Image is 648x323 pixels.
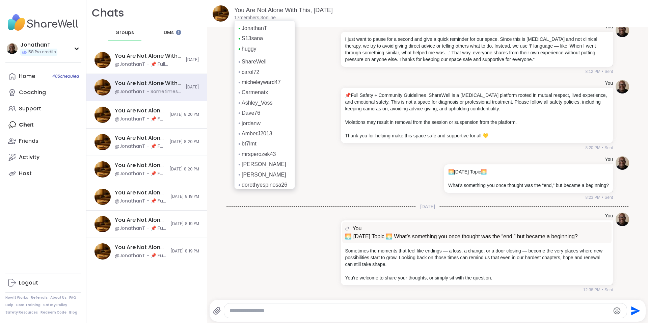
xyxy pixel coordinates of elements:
span: [DATE] 8:20 PM [169,112,199,117]
div: @JonathanT - 📌 Full Safety + Community Guidelines ShareWell is a [MEDICAL_DATA] platform rooted i... [115,143,165,150]
div: Friends [19,137,38,145]
a: Coaching [5,84,81,101]
a: Help [5,303,13,307]
span: 💛 [483,133,488,138]
a: dorothyespinosa26 [242,181,287,189]
img: You Are Not Alone With This, Sep 12 [94,243,111,260]
img: You Are Not Alone With This, Sep 14 [94,161,111,178]
span: 📌 [345,92,351,98]
div: You Are Not Alone With This, [DATE] [115,107,165,114]
div: Coaching [19,89,46,96]
span: • [602,194,603,200]
div: You Are Not Alone With This, [DATE] [115,162,165,169]
span: [DATE] 8:20 PM [169,139,199,145]
a: FAQ [69,295,76,300]
div: @JonathanT - 📌 Full Safety + Community Guidelines ShareWell is a [MEDICAL_DATA] platform rooted i... [115,252,166,259]
a: ShareWell [242,58,267,65]
span: [DATE] 8:19 PM [170,221,199,227]
span: Sent [604,287,613,293]
a: Safety Policy [43,303,67,307]
div: You Are Not Alone With This, [DATE] [115,244,166,251]
a: Support [5,101,81,117]
div: @JonathanT - 📌 Full Safety + Community Guidelines ShareWell is a [MEDICAL_DATA] platform rooted i... [115,170,165,177]
a: Logout [5,275,81,291]
a: bt7lmt [242,140,256,147]
div: You Are Not Alone With This, [DATE] [115,189,166,196]
span: • [602,287,603,293]
a: Carmenatx [242,89,268,96]
span: 🌅 [481,169,487,174]
a: Friends [5,133,81,149]
a: How It Works [5,295,28,300]
p: Full Safety + Community Guidelines ShareWell is a [MEDICAL_DATA] platform rooted in mutual respec... [345,92,609,112]
a: micheleyward47 [242,79,281,86]
span: 8:20 PM [585,145,600,151]
img: You Are Not Alone With This, Sep 13 [94,189,111,205]
textarea: Type your message [230,307,610,314]
span: 40 Scheduled [52,74,79,79]
img: You Are Not Alone With This, Sep 15 [94,79,111,96]
button: Emoji picker [613,307,621,315]
span: • [602,69,603,75]
div: You Are Not Alone With This, [DATE] [115,80,182,87]
span: 8:12 PM [585,69,600,75]
p: Sometimes the moments that feel like endings — a loss, a change, or a door closing — become the v... [345,247,609,268]
button: Send [627,303,642,318]
span: Sent [604,194,613,200]
div: Host [19,170,32,177]
img: https://sharewell-space-live.sfo3.digitaloceanspaces.com/user-generated/0e2c5150-e31e-4b6a-957d-4... [616,24,629,37]
div: @JonathanT - 📌 Full Safety + Community Guidelines ShareWell is a [MEDICAL_DATA] platform rooted i... [115,116,165,123]
div: Support [19,105,41,112]
span: [DATE] [416,203,439,210]
img: https://sharewell-space-live.sfo3.digitaloceanspaces.com/user-generated/0e2c5150-e31e-4b6a-957d-4... [616,213,629,226]
span: DMs [164,29,174,36]
a: JonathanT [242,25,267,32]
span: [DATE] 8:20 PM [169,166,199,172]
p: What’s something you once thought was the “end,” but became a beginning? [448,182,609,189]
h1: Chats [92,5,124,21]
span: [DATE] 8:19 PM [170,194,199,199]
p: I just want to pause for a second and give a quick reminder for our space. Since this is [MEDICAL... [345,36,609,63]
span: 8:23 PM [585,194,600,200]
img: https://sharewell-space-live.sfo3.digitaloceanspaces.com/user-generated/0e2c5150-e31e-4b6a-957d-4... [616,80,629,93]
span: [DATE] 8:19 PM [170,248,199,254]
img: https://sharewell-space-live.sfo3.digitaloceanspaces.com/user-generated/0e2c5150-e31e-4b6a-957d-4... [616,156,629,170]
a: Ashley_Voss [242,99,273,107]
div: You Are Not Alone With This, [DATE] [115,134,165,142]
p: Thank you for helping make this space safe and supportive for all. [345,132,609,139]
img: You Are Not Alone With This, Sep 17 [94,107,111,123]
span: Sent [604,69,613,75]
span: 12:38 PM [583,287,600,293]
p: 17 members, 3 online [234,15,276,21]
span: • [602,145,603,151]
a: Referrals [31,295,48,300]
span: [DATE] [186,84,199,90]
a: Host Training [16,303,40,307]
span: [DATE] [186,57,199,63]
div: Activity [19,154,39,161]
img: You Are Not Alone With This, Sep 15 [213,5,229,22]
a: mrsperozek43 [242,151,276,158]
span: Groups [115,29,134,36]
span: 🌅 [448,169,454,174]
div: @JonathanT - 📌 Full Safety + Community Guidelines ShareWell is a [MEDICAL_DATA] platform rooted i... [115,198,166,205]
span: 58 Pro credits [28,49,56,55]
a: Dave76 [242,109,260,117]
a: jordanw [242,120,261,127]
div: @JonathanT - 📌 Full Safety + Community Guidelines ShareWell is a [MEDICAL_DATA] platform rooted i... [115,225,166,232]
a: Host [5,165,81,182]
a: huggy [242,45,256,53]
p: [DATE] Topic [448,168,609,175]
div: @JonathanT - Sometimes the moments that feel like endings — a loss, a change, or a door closing —... [115,88,182,95]
p: 🌅 [DATE] Topic 🌅 What’s something you once thought was the “end,” but became a beginning? [345,233,609,241]
p: Violations may result in removal from the session or suspension from the platform. [345,119,609,126]
div: Home [19,73,35,80]
img: ShareWell Nav Logo [5,11,81,34]
img: You Are Not Alone With This, Sep 16 [94,134,111,150]
a: About Us [50,295,66,300]
p: You’re welcome to share your thoughts, or simply sit with the question. [345,274,609,281]
a: Activity [5,149,81,165]
h4: You [605,156,613,163]
span: You [352,224,361,233]
a: Home40Scheduled [5,68,81,84]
